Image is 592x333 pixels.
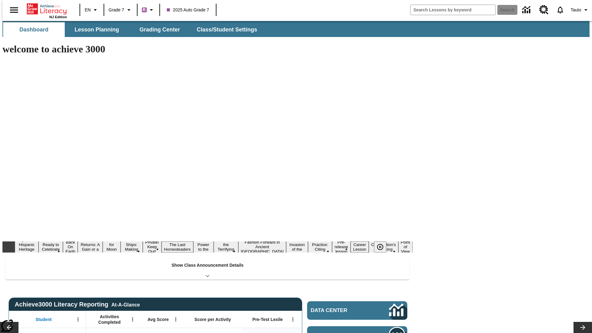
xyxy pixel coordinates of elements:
a: Notifications [552,2,568,18]
div: Pause [374,241,393,253]
h1: welcome to achieve 3000 [2,43,413,55]
div: At-A-Glance [111,301,140,308]
button: Open side menu [5,1,23,19]
button: Class/Student Settings [192,22,262,37]
span: NJ Edition [49,15,67,19]
button: Slide 13 Mixed Practice: Citing Evidence [308,237,332,257]
button: Pause [374,241,386,253]
button: Slide 15 Career Lesson [351,241,369,253]
span: B [143,6,146,14]
button: Slide 16 The Constitution's Balancing Act [369,237,398,257]
button: Profile/Settings [568,4,592,15]
span: Grade 7 [109,7,124,13]
button: Slide 7 Private! Keep Out! [143,239,162,255]
button: Language: EN, Select a language [82,4,102,15]
button: Slide 9 Solar Power to the People [193,237,214,257]
button: Open Menu [128,315,137,324]
button: Slide 10 Attack of the Terrifying Tomatoes [214,237,239,257]
button: Slide 17 Point of View [398,239,413,255]
div: Home [27,2,67,19]
button: Lesson carousel, Next [573,322,592,333]
div: SubNavbar [2,22,263,37]
span: Tauto [571,7,581,13]
button: Slide 14 Pre-release lesson [332,239,351,255]
span: 2025 Auto Grade 7 [167,7,209,13]
a: Data Center [519,2,536,18]
span: EN [85,7,91,13]
button: Slide 8 The Last Homesteaders [162,241,193,253]
button: Slide 11 Fashion Forward in Ancient Rome [238,239,286,255]
button: Slide 4 Free Returns: A Gain or a Drain? [78,237,103,257]
button: Slide 5 Time for Moon Rules? [103,237,120,257]
span: Student [35,317,51,322]
button: Slide 6 Cruise Ships: Making Waves [121,237,143,257]
button: Open Menu [73,315,83,324]
button: Slide 1 ¡Viva Hispanic Heritage Month! [15,237,39,257]
button: Lesson Planning [66,22,128,37]
span: Activities Completed [89,314,130,325]
button: Boost Class color is purple. Change class color [139,4,158,15]
span: Data Center [311,307,368,314]
div: Show Class Announcement Details [6,258,409,280]
button: Open Menu [288,315,298,324]
span: Pre-Test Lexile [253,317,283,322]
span: Avg Score [147,317,169,322]
p: Show Class Announcement Details [171,262,244,269]
button: Slide 2 Get Ready to Celebrate Juneteenth! [39,237,63,257]
button: Slide 3 Back On Earth [63,239,78,255]
input: search field [410,5,495,15]
span: Score per Activity [195,317,231,322]
button: Grade: Grade 7, Select a grade [106,4,135,15]
button: Open Menu [171,315,180,324]
button: Dashboard [3,22,65,37]
a: Resource Center, Will open in new tab [536,2,552,18]
button: Grading Center [129,22,191,37]
button: Slide 12 The Invasion of the Free CD [286,237,308,257]
span: Achieve3000 Literacy Reporting [15,301,140,308]
div: SubNavbar [2,21,590,37]
a: Data Center [307,301,407,320]
a: Home [27,3,67,15]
